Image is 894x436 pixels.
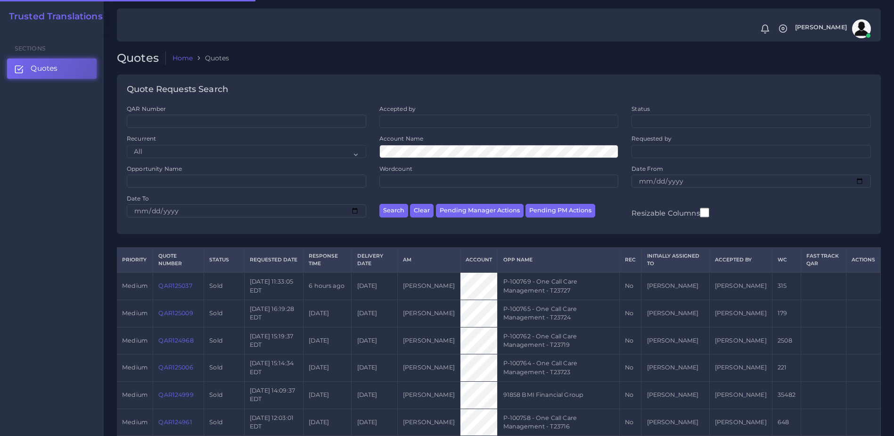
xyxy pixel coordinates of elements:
td: [PERSON_NAME] [397,354,460,382]
th: Account [460,248,498,272]
td: 35482 [772,381,801,409]
td: No [620,381,641,409]
label: QAR Number [127,105,166,113]
td: [PERSON_NAME] [709,300,772,327]
a: QAR125006 [158,364,193,371]
th: AM [397,248,460,272]
td: No [620,300,641,327]
td: [PERSON_NAME] [709,409,772,436]
td: [DATE] [303,327,352,354]
button: Pending Manager Actions [436,204,524,218]
a: Home [172,53,193,63]
td: [DATE] 16:19:28 EDT [244,300,303,327]
td: 91858 BMI Financial Group [498,381,620,409]
td: [DATE] 12:03:01 EDT [244,409,303,436]
td: [DATE] [303,354,352,382]
td: [PERSON_NAME] [397,300,460,327]
td: [DATE] [352,409,397,436]
th: Status [204,248,245,272]
td: [DATE] [352,354,397,382]
td: [PERSON_NAME] [397,327,460,354]
span: Sections [15,45,46,52]
td: 648 [772,409,801,436]
td: Sold [204,381,245,409]
button: Clear [410,204,434,218]
td: [PERSON_NAME] [641,381,709,409]
td: 221 [772,354,801,382]
a: Quotes [7,59,97,78]
td: 6 hours ago [303,272,352,300]
td: P-100762 - One Call Care Management - T23719 [498,327,620,354]
span: medium [122,282,148,289]
span: medium [122,391,148,398]
td: P-100765 - One Call Care Management - T23724 [498,300,620,327]
td: [PERSON_NAME] [709,381,772,409]
th: Initially Assigned to [641,248,709,272]
td: Sold [204,409,245,436]
label: Date To [127,194,149,202]
h4: Quote Requests Search [127,84,228,95]
td: [DATE] [303,409,352,436]
td: [PERSON_NAME] [641,327,709,354]
span: medium [122,419,148,426]
td: Sold [204,300,245,327]
img: avatar [852,19,871,38]
h2: Trusted Translations [2,11,103,22]
td: P-100758 - One Call Care Management - T23716 [498,409,620,436]
span: [PERSON_NAME] [795,25,847,31]
th: Priority [117,248,153,272]
td: [DATE] [352,300,397,327]
input: Resizable Columns [700,207,709,218]
th: Response Time [303,248,352,272]
label: Resizable Columns [632,207,709,218]
td: [PERSON_NAME] [641,300,709,327]
td: [DATE] [352,272,397,300]
label: Status [632,105,650,113]
td: [DATE] [352,381,397,409]
span: medium [122,310,148,317]
th: Opp Name [498,248,620,272]
td: [DATE] 11:33:05 EDT [244,272,303,300]
button: Pending PM Actions [525,204,595,218]
td: [PERSON_NAME] [709,272,772,300]
td: [PERSON_NAME] [641,272,709,300]
span: medium [122,364,148,371]
th: Requested Date [244,248,303,272]
td: [PERSON_NAME] [709,354,772,382]
td: 2508 [772,327,801,354]
td: [PERSON_NAME] [397,409,460,436]
label: Date From [632,165,663,173]
span: Quotes [31,63,57,74]
label: Accepted by [379,105,416,113]
th: Actions [846,248,880,272]
span: medium [122,337,148,344]
td: 179 [772,300,801,327]
a: [PERSON_NAME]avatar [790,19,874,38]
th: Accepted by [709,248,772,272]
td: P-100769 - One Call Care Management - T23727 [498,272,620,300]
td: [PERSON_NAME] [641,409,709,436]
label: Opportunity Name [127,165,182,173]
td: [DATE] [352,327,397,354]
td: 315 [772,272,801,300]
td: [PERSON_NAME] [709,327,772,354]
th: Delivery Date [352,248,397,272]
td: No [620,354,641,382]
label: Requested by [632,134,672,143]
button: Search [379,204,408,218]
a: QAR125037 [158,282,192,289]
td: Sold [204,327,245,354]
td: No [620,409,641,436]
th: Quote Number [153,248,204,272]
td: Sold [204,354,245,382]
td: [PERSON_NAME] [397,381,460,409]
th: Fast Track QAR [801,248,846,272]
a: QAR125009 [158,310,193,317]
td: [DATE] 14:09:37 EDT [244,381,303,409]
td: [PERSON_NAME] [641,354,709,382]
h2: Quotes [117,51,166,65]
td: No [620,272,641,300]
td: [PERSON_NAME] [397,272,460,300]
a: QAR124968 [158,337,193,344]
li: Quotes [193,53,229,63]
